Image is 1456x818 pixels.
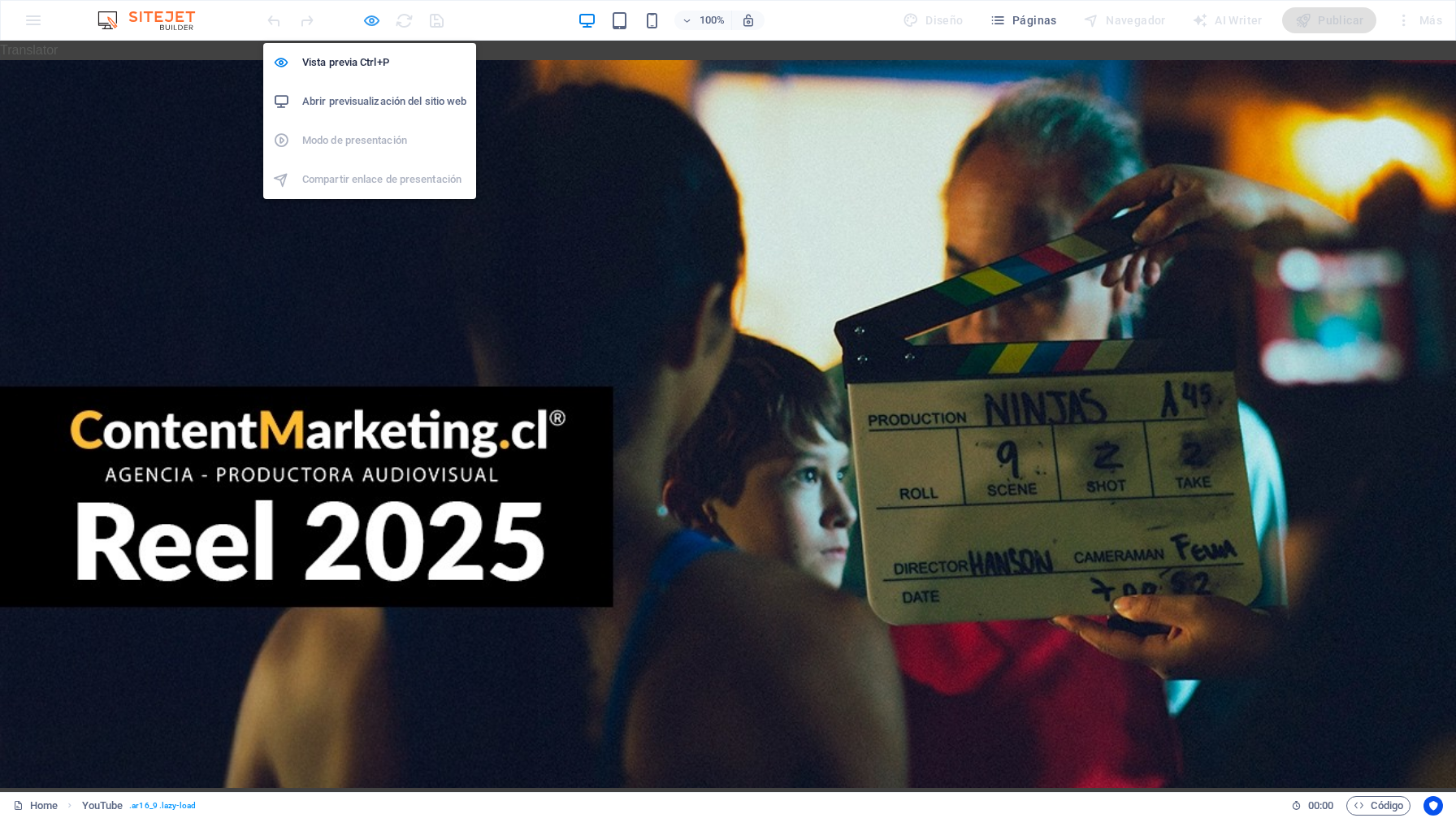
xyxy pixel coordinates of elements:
[302,92,466,111] h6: Abrir previsualización del sitio web
[896,7,970,33] div: Diseño (Ctrl+Alt+Y)
[741,13,756,28] i: Al redimensionar, ajustar el nivel de zoom automáticamente para ajustarse al dispositivo elegido.
[1308,796,1333,816] span: 00 00
[990,12,1057,28] span: Páginas
[983,7,1064,33] button: Páginas
[13,796,58,816] a: Haz clic para cancelar la selección y doble clic para abrir páginas
[1354,796,1403,816] span: Código
[302,53,466,72] h6: Vista previa Ctrl+P
[699,11,725,30] h6: 100%
[1319,799,1322,812] span: :
[1291,796,1334,816] h6: Tiempo de la sesión
[82,796,123,816] span: Haz clic para seleccionar y doble clic para editar
[129,796,196,816] span: . ar16_9 .lazy-load
[1346,796,1410,816] button: Código
[1423,796,1443,816] button: Usercentrics
[82,796,196,816] nav: breadcrumb
[674,11,732,30] button: 100%
[93,11,215,30] img: Editor Logo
